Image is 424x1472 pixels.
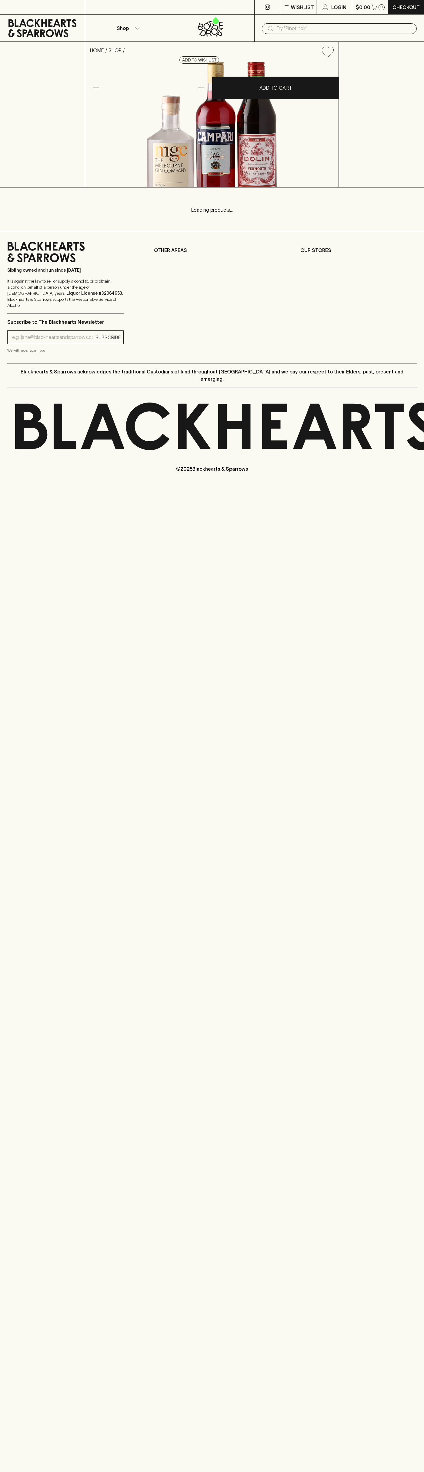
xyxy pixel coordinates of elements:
[291,4,314,11] p: Wishlist
[7,347,124,353] p: We will never spam you
[109,48,122,53] a: SHOP
[85,4,90,11] p: ⠀
[90,48,104,53] a: HOME
[66,291,122,296] strong: Liquor License #32064953
[154,247,270,254] p: OTHER AREAS
[6,206,418,214] p: Loading products...
[12,368,412,383] p: Blackhearts & Sparrows acknowledges the traditional Custodians of land throughout [GEOGRAPHIC_DAT...
[117,25,129,32] p: Shop
[93,331,123,344] button: SUBSCRIBE
[331,4,346,11] p: Login
[356,4,370,11] p: $0.00
[7,267,124,273] p: Sibling owned and run since [DATE]
[95,334,121,341] p: SUBSCRIBE
[380,5,383,9] p: 0
[7,278,124,308] p: It is against the law to sell or supply alcohol to, or to obtain alcohol on behalf of a person un...
[85,62,339,187] img: 31522.png
[259,84,292,91] p: ADD TO CART
[12,333,93,342] input: e.g. jane@blackheartsandsparrows.com.au
[300,247,417,254] p: OUR STORES
[212,77,339,99] button: ADD TO CART
[276,24,412,33] input: Try "Pinot noir"
[319,44,336,60] button: Add to wishlist
[179,56,219,64] button: Add to wishlist
[85,15,170,41] button: Shop
[392,4,420,11] p: Checkout
[7,318,124,326] p: Subscribe to The Blackhearts Newsletter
